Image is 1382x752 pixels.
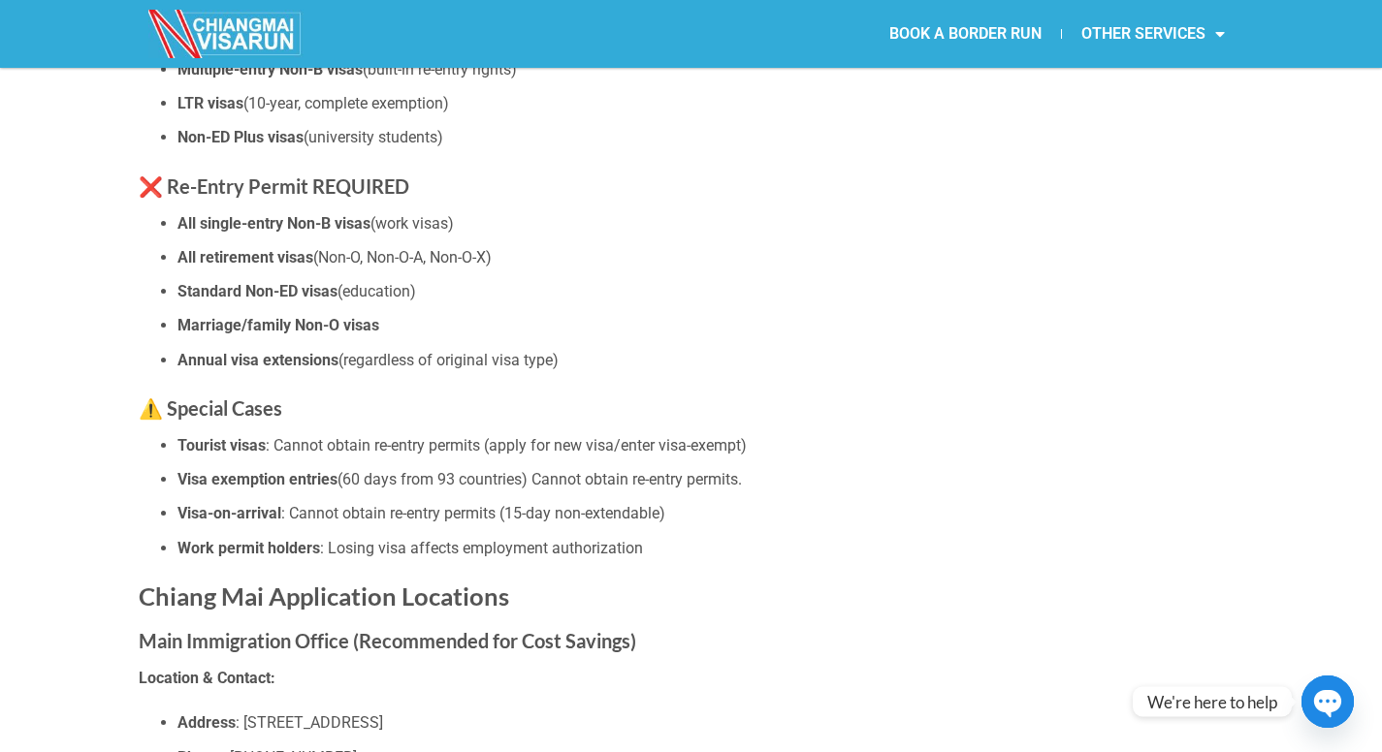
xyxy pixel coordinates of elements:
[177,710,1244,736] li: : [STREET_ADDRESS]
[177,348,1244,373] li: (regardless of original visa type)
[177,351,338,369] strong: Annual visa extensions
[177,467,1244,492] li: (60 days from 93 countries) Cannot obtain re-entry permits.
[177,501,1244,526] li: : Cannot obtain re-entry permits (15-day non-extendable)
[177,436,266,454] strong: Tourist visas
[139,669,275,687] strong: Location & Contact:
[177,539,320,557] strong: Work permit holders
[177,211,1244,236] li: (work visas)
[177,60,363,78] strong: Multiple-entry Non-B visas
[177,91,1244,116] li: (10-year, complete exemption)
[177,279,1244,304] li: (education)
[177,433,1244,458] li: : Cannot obtain re-entry permits (apply for new visa/enter visa-exempt)
[177,125,1244,150] li: (university students)
[177,128,304,146] strong: Non-ED Plus visas
[1062,12,1244,56] a: OTHER SERVICES
[177,94,243,112] strong: LTR visas
[177,248,313,266] strong: All retirement visas
[177,214,370,233] strong: All single-entry Non-B visas
[139,171,1244,202] h3: ❌ Re-Entry Permit REQUIRED
[177,245,1244,270] li: (Non-O, Non-O-A, Non-O-X)
[177,470,337,488] strong: Visa exemption entries
[177,282,337,300] strong: Standard Non-ED visas
[139,625,1244,656] h3: Main Immigration Office (Recommended for Cost Savings)
[177,713,236,732] strong: Address
[139,580,1244,612] h2: Chiang Mai Application Locations
[177,57,1244,82] li: (built-in re-entry rights)
[691,12,1244,56] nav: Menu
[177,536,1244,561] li: : Losing visa affects employment authorization
[177,504,281,522] strong: Visa-on-arrival
[870,12,1061,56] a: BOOK A BORDER RUN
[139,392,1244,423] h3: ⚠️ Special Cases
[177,316,379,334] strong: Marriage/family Non-O visas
